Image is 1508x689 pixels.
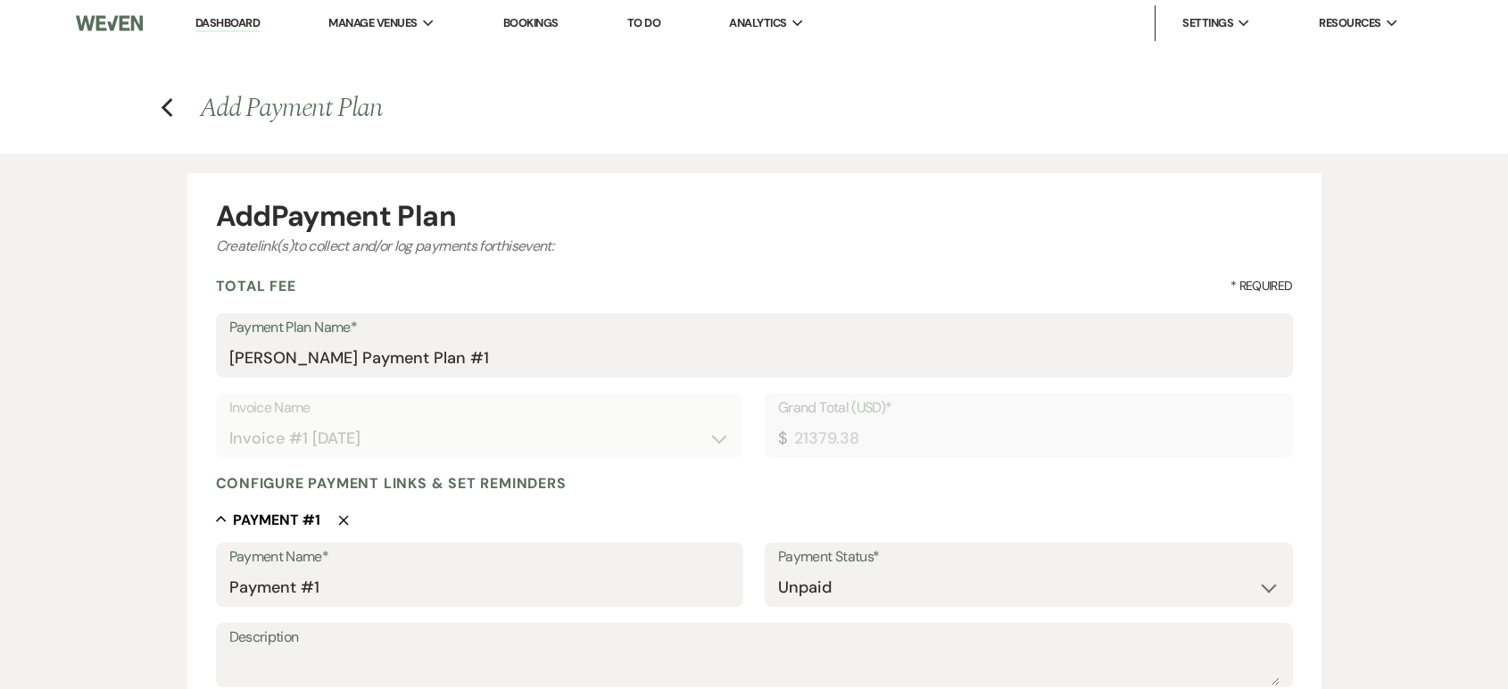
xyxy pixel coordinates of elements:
span: Analytics [729,14,786,32]
a: Bookings [503,15,559,30]
label: Payment Name* [229,544,731,570]
label: Payment Status* [778,544,1280,570]
span: * Required [1230,277,1293,295]
span: Settings [1182,14,1233,32]
button: Payment #1 [216,511,320,528]
h4: Configure payment links & set reminders [216,474,567,493]
img: Weven Logo [76,4,144,42]
a: To Do [627,15,660,30]
label: Description [229,625,1280,651]
a: Dashboard [195,15,260,32]
h4: Total Fee [216,277,296,295]
label: Invoice Name [229,395,731,421]
div: Add Payment Plan [216,202,1293,230]
h5: Payment # 1 [233,511,320,530]
span: Resources [1319,14,1380,32]
label: Grand Total (USD)* [778,395,1280,421]
div: Create link(s) to collect and/or log payments for this event: [216,236,1293,257]
span: Add Payment Plan [200,87,383,129]
div: $ [778,427,786,451]
span: Manage Venues [328,14,417,32]
label: Payment Plan Name* [229,315,1280,341]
